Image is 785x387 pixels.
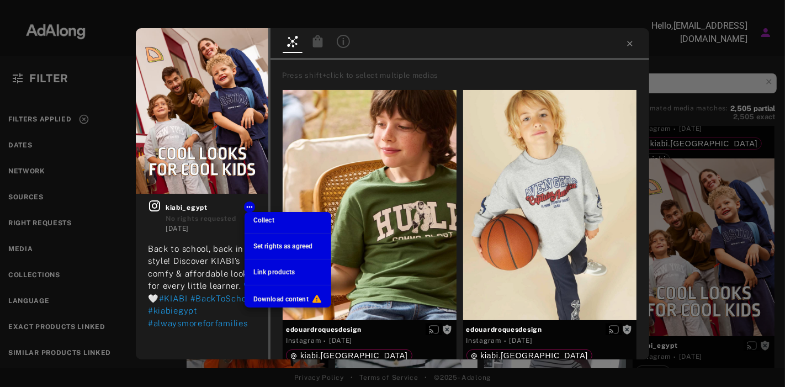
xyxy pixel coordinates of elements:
span: Download content [253,295,309,303]
iframe: Chat Widget [730,334,785,387]
span: Link products [253,268,295,276]
span: Collect [253,216,274,224]
span: Set rights as agreed [253,242,312,250]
